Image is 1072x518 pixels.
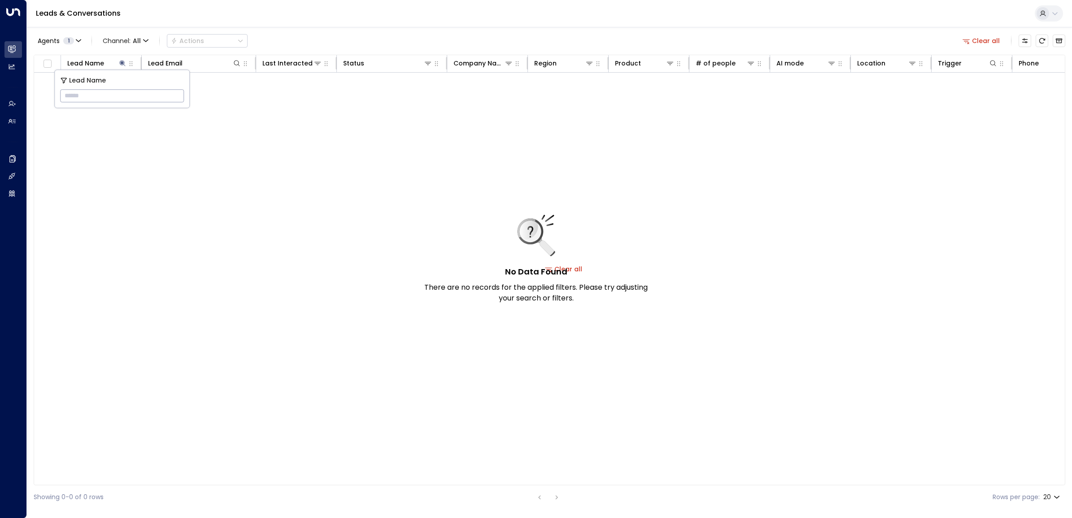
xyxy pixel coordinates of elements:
span: Toggle select all [42,58,53,70]
div: # of people [696,58,736,69]
h5: No Data Found [505,266,567,278]
div: Phone [1019,58,1039,69]
div: Status [343,58,432,69]
div: Last Interacted [262,58,313,69]
div: Trigger [938,58,998,69]
div: Lead Email [148,58,241,69]
button: Agents1 [34,35,84,47]
div: Actions [171,37,204,45]
span: All [133,37,141,44]
div: Location [857,58,917,69]
div: AI mode [776,58,836,69]
button: Channel:All [99,35,152,47]
div: Company Name [453,58,504,69]
label: Rows per page: [993,492,1040,502]
span: Agents [38,38,60,44]
div: Showing 0-0 of 0 rows [34,492,104,502]
div: Lead Name [67,58,127,69]
div: Last Interacted [262,58,322,69]
div: Status [343,58,364,69]
a: Leads & Conversations [36,8,121,18]
div: Company Name [453,58,513,69]
button: Customize [1019,35,1031,47]
div: # of people [696,58,755,69]
div: AI mode [776,58,804,69]
div: Button group with a nested menu [167,34,248,48]
button: Clear all [959,35,1004,47]
div: 20 [1043,491,1062,504]
span: Lead Name [69,75,106,86]
span: 1 [63,37,74,44]
span: Channel: [99,35,152,47]
div: Product [615,58,641,69]
div: Region [534,58,557,69]
button: Actions [167,34,248,48]
div: Lead Email [148,58,183,69]
div: Location [857,58,885,69]
div: Region [534,58,594,69]
span: Refresh [1036,35,1048,47]
div: Lead Name [67,58,104,69]
button: Archived Leads [1053,35,1065,47]
nav: pagination navigation [534,492,562,503]
div: Product [615,58,675,69]
div: Trigger [938,58,962,69]
p: There are no records for the applied filters. Please try adjusting your search or filters. [424,282,648,304]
